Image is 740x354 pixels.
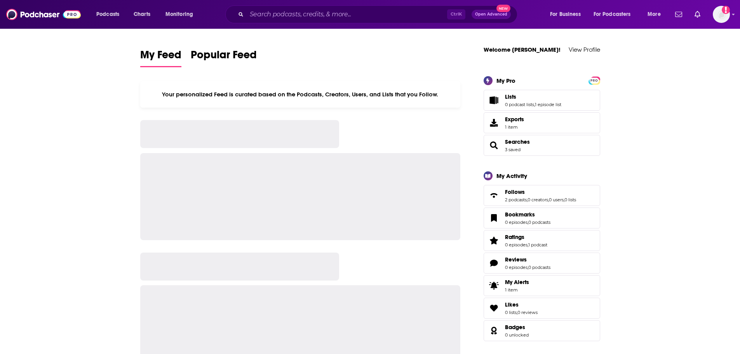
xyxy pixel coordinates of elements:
[505,287,529,293] span: 1 item
[486,190,502,201] a: Follows
[486,140,502,151] a: Searches
[129,8,155,21] a: Charts
[564,197,576,202] a: 0 lists
[484,275,600,296] a: My Alerts
[191,48,257,66] span: Popular Feed
[569,46,600,53] a: View Profile
[475,12,507,16] span: Open Advanced
[247,8,447,21] input: Search podcasts, credits, & more...
[505,234,524,241] span: Ratings
[165,9,193,20] span: Monitoring
[517,310,538,315] a: 0 reviews
[486,280,502,291] span: My Alerts
[91,8,129,21] button: open menu
[505,265,528,270] a: 0 episodes
[505,310,517,315] a: 0 lists
[548,197,549,202] span: ,
[528,242,528,248] span: ,
[505,301,519,308] span: Likes
[594,9,631,20] span: For Podcasters
[528,265,528,270] span: ,
[505,116,524,123] span: Exports
[713,6,730,23] img: User Profile
[447,9,465,19] span: Ctrl K
[486,95,502,106] a: Lists
[528,197,548,202] a: 0 creators
[505,301,538,308] a: Likes
[484,320,600,341] span: Badges
[140,48,181,67] a: My Feed
[484,253,600,274] span: Reviews
[528,220,528,225] span: ,
[486,325,502,336] a: Badges
[535,102,561,107] a: 1 episode list
[505,102,534,107] a: 0 podcast lists
[534,102,535,107] span: ,
[505,197,527,202] a: 2 podcasts
[484,298,600,319] span: Likes
[528,220,550,225] a: 0 podcasts
[648,9,661,20] span: More
[496,77,515,84] div: My Pro
[722,6,730,14] svg: Add a profile image
[486,303,502,314] a: Likes
[505,93,561,100] a: Lists
[134,9,150,20] span: Charts
[96,9,119,20] span: Podcasts
[486,117,502,128] span: Exports
[528,242,547,248] a: 1 podcast
[527,197,528,202] span: ,
[505,220,528,225] a: 0 episodes
[140,48,181,66] span: My Feed
[484,135,600,156] span: Searches
[505,324,525,331] span: Badges
[505,147,521,152] a: 3 saved
[713,6,730,23] button: Show profile menu
[484,46,561,53] a: Welcome [PERSON_NAME]!
[6,7,81,22] img: Podchaser - Follow, Share and Rate Podcasts
[505,211,535,218] span: Bookmarks
[505,211,550,218] a: Bookmarks
[713,6,730,23] span: Logged in as Ashley_Beenen
[505,93,516,100] span: Lists
[550,9,581,20] span: For Business
[233,5,525,23] div: Search podcasts, credits, & more...
[486,235,502,246] a: Ratings
[484,208,600,228] span: Bookmarks
[191,48,257,67] a: Popular Feed
[528,265,550,270] a: 0 podcasts
[505,256,527,263] span: Reviews
[496,172,527,180] div: My Activity
[496,5,510,12] span: New
[160,8,203,21] button: open menu
[672,8,685,21] a: Show notifications dropdown
[545,8,590,21] button: open menu
[505,279,529,286] span: My Alerts
[589,8,642,21] button: open menu
[590,77,599,83] a: PRO
[564,197,564,202] span: ,
[472,10,511,19] button: Open AdvancedNew
[505,256,550,263] a: Reviews
[484,90,600,111] span: Lists
[642,8,670,21] button: open menu
[505,242,528,248] a: 0 episodes
[505,234,547,241] a: Ratings
[486,213,502,223] a: Bookmarks
[505,324,529,331] a: Badges
[505,188,576,195] a: Follows
[505,138,530,145] a: Searches
[505,188,525,195] span: Follows
[549,197,564,202] a: 0 users
[486,258,502,269] a: Reviews
[505,124,524,130] span: 1 item
[140,81,461,108] div: Your personalized Feed is curated based on the Podcasts, Creators, Users, and Lists that you Follow.
[590,78,599,84] span: PRO
[517,310,517,315] span: ,
[484,185,600,206] span: Follows
[505,332,529,338] a: 0 unlocked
